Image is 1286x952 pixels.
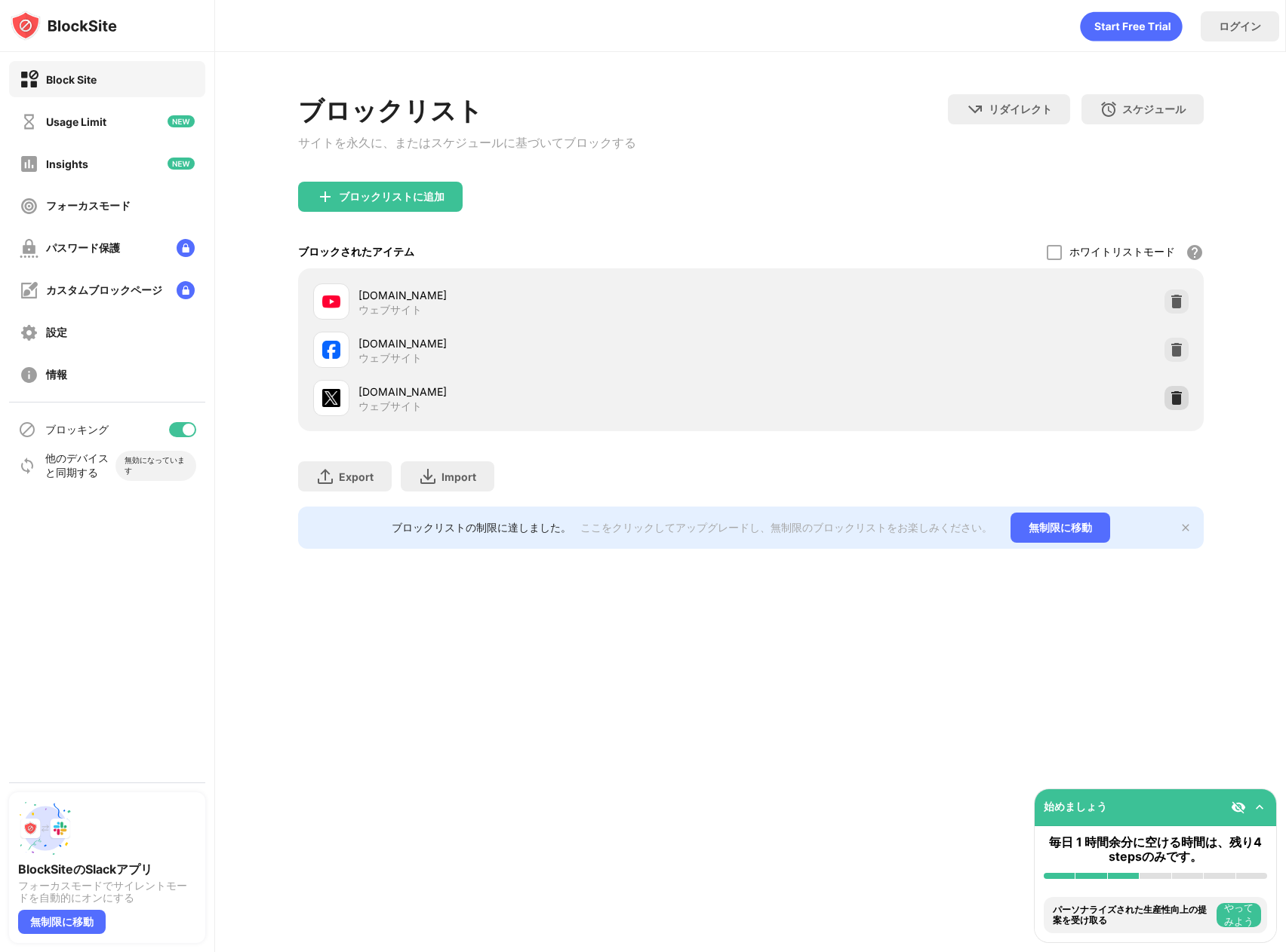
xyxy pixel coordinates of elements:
div: 無効になっています [125,455,187,476]
img: eye-not-visible.svg [1231,800,1246,815]
div: 始めましょう [1044,800,1107,814]
img: omni-setup-toggle.svg [1252,800,1267,815]
div: ブロックリスト [298,94,636,129]
div: ここをクリックしてアップグレードし、無制限のブロックリストをお楽しみください。 [580,521,992,535]
div: 無制限に移動 [18,910,106,934]
div: パーソナライズされた生産性向上の提案を受け取る [1053,905,1213,926]
div: Insights [46,158,88,170]
img: favicons [322,389,340,407]
div: Import [441,470,476,483]
img: insights-off.svg [20,155,38,173]
div: animation [1080,11,1183,41]
img: lock-menu.svg [177,239,195,257]
img: logo-blocksite.svg [11,11,117,41]
img: favicons [322,341,340,359]
div: ブロッキング [45,423,109,437]
div: [DOMAIN_NAME] [358,287,751,303]
div: ブロックリストの制限に達しました。 [392,521,571,535]
div: 毎日 1 時間余分に空ける時間は、残り4 stepsのみです。 [1044,835,1267,864]
img: favicons [322,292,340,311]
img: push-slack.svg [18,801,72,856]
div: フォーカスモードでサイレントモードを自動的にオンにする [18,880,196,904]
div: ウェブサイト [358,399,422,413]
img: password-protection-off.svg [20,239,38,258]
div: サイトを永久に、またはスケジュールに基づいてブロックする [298,135,636,152]
div: 設定 [46,326,67,340]
img: settings-off.svg [20,323,38,342]
div: ブロックされたアイテム [298,245,414,259]
div: Usage Limit [46,115,106,128]
div: ブロックリストに追加 [339,191,445,203]
img: block-on.svg [20,70,38,89]
div: 情報 [46,368,67,382]
div: ホワイトリストモード [1069,245,1175,259]
div: [DOMAIN_NAME] [358,384,751,399]
img: customize-block-page-off.svg [20,281,38,300]
div: フォーカスモード [46,199,131,213]
div: Block Site [46,73,97,86]
div: Export [339,470,374,483]
div: 他のデバイスと同期する [45,452,115,480]
div: パスワード保護 [46,241,120,256]
img: lock-menu.svg [177,281,195,299]
div: スケジュール [1122,103,1186,117]
div: リダイレクト [989,103,1052,117]
img: blocking-icon.svg [18,421,36,439]
div: BlockSiteのSlackアプリ [18,862,196,877]
div: ウェブサイト [358,351,422,365]
div: ウェブサイト [358,303,422,317]
div: ログイン [1219,20,1261,34]
img: new-icon.svg [168,115,195,127]
div: カスタムブロックページ [46,283,162,298]
img: sync-icon.svg [18,457,36,475]
img: time-usage-off.svg [20,112,38,131]
img: new-icon.svg [168,158,195,170]
button: やってみよう [1217,903,1261,927]
img: x-button.svg [1180,522,1192,534]
div: [DOMAIN_NAME] [358,335,751,351]
img: about-off.svg [20,366,38,384]
img: focus-off.svg [20,197,38,216]
div: 無制限に移動 [1011,513,1110,543]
